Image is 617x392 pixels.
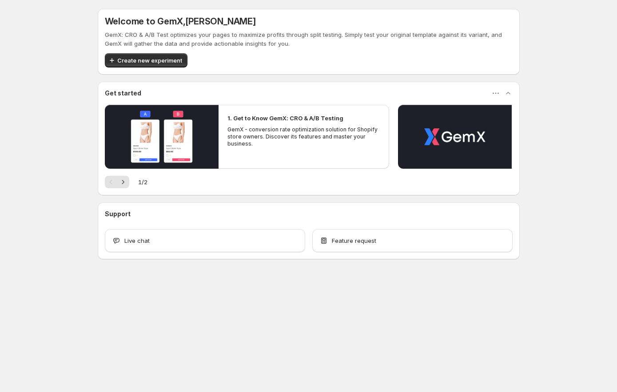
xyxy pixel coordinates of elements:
span: Create new experiment [117,56,182,65]
span: , [PERSON_NAME] [183,16,256,27]
button: Create new experiment [105,53,187,67]
h2: 1. Get to Know GemX: CRO & A/B Testing [227,114,343,123]
h5: Welcome to GemX [105,16,256,27]
button: Play video [398,105,512,169]
h3: Get started [105,89,141,98]
button: Play video [105,105,219,169]
button: Next [117,176,129,188]
p: GemX - conversion rate optimization solution for Shopify store owners. Discover its features and ... [227,126,380,147]
p: GemX: CRO & A/B Test optimizes your pages to maximize profits through split testing. Simply test ... [105,30,513,48]
span: 1 / 2 [138,178,147,186]
span: Live chat [124,236,150,245]
span: Feature request [332,236,376,245]
h3: Support [105,210,131,218]
nav: Pagination [105,176,129,188]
